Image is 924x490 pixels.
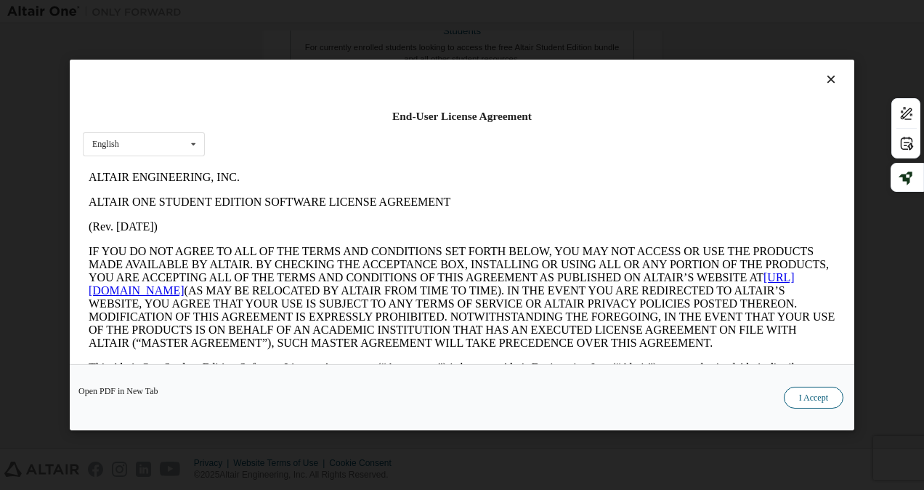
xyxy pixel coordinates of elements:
[6,6,753,19] p: ALTAIR ENGINEERING, INC.
[6,80,753,185] p: IF YOU DO NOT AGREE TO ALL OF THE TERMS AND CONDITIONS SET FORTH BELOW, YOU MAY NOT ACCESS OR USE...
[78,387,158,395] a: Open PDF in New Tab
[784,387,843,409] button: I Accept
[83,109,841,124] div: End-User License Agreement
[6,196,753,249] p: This Altair One Student Edition Software License Agreement (“Agreement”) is between Altair Engine...
[6,31,753,44] p: ALTAIR ONE STUDENT EDITION SOFTWARE LICENSE AGREEMENT
[92,140,119,148] div: English
[6,106,712,132] a: [URL][DOMAIN_NAME]
[6,55,753,68] p: (Rev. [DATE])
